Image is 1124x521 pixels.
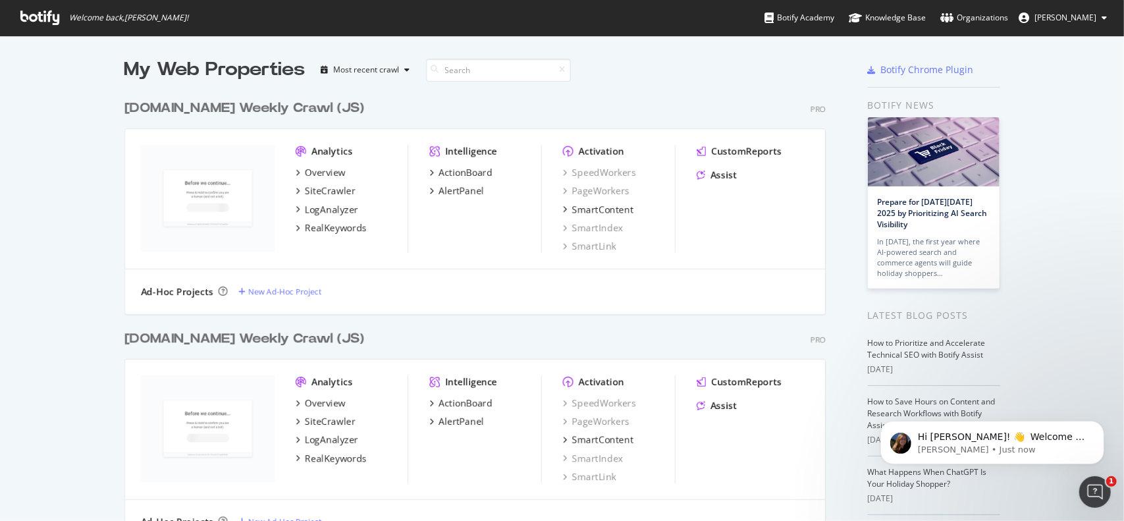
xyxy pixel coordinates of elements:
div: Intelligence [445,145,497,158]
a: What Happens When ChatGPT Is Your Holiday Shopper? [868,466,987,489]
div: Pro [811,334,826,345]
a: ActionBoard [429,397,493,410]
div: Assist [710,169,737,182]
input: Search [426,59,571,82]
a: Assist [697,169,737,182]
img: Prepare for Black Friday 2025 by Prioritizing AI Search Visibility [868,117,1000,186]
div: CustomReports [711,145,782,158]
span: 1 [1106,476,1117,487]
div: RealKeywords [305,221,367,234]
a: Overview [296,397,346,410]
div: AlertPanel [439,415,484,428]
a: SmartLink [563,240,616,253]
a: SpeedWorkers [563,397,636,410]
a: PageWorkers [563,415,629,428]
div: New Ad-Hoc Project [248,286,321,297]
div: SiteCrawler [305,415,356,428]
a: Assist [697,399,737,412]
a: RealKeywords [296,452,367,465]
button: Most recent crawl [316,59,415,80]
div: Botify news [868,98,1000,113]
div: Botify Chrome Plugin [881,63,974,76]
a: SmartLink [563,470,616,483]
a: LogAnalyzer [296,433,358,447]
div: SiteCrawler [305,184,356,198]
a: [DOMAIN_NAME] Weekly Crawl (JS) [124,329,369,348]
div: RealKeywords [305,452,367,465]
div: [DOMAIN_NAME] Weekly Crawl (JS) [124,99,364,118]
a: PageWorkers [563,184,629,198]
a: SiteCrawler [296,184,356,198]
div: Organizations [940,11,1008,24]
p: Message from Laura, sent Just now [57,51,227,63]
a: SmartContent [563,433,633,447]
div: Ad-Hoc Projects [141,285,213,298]
div: Intelligence [445,375,497,389]
a: SpeedWorkers [563,166,636,179]
div: Most recent crawl [334,66,400,74]
div: Activation [579,375,624,389]
div: ActionBoard [439,397,493,410]
div: Latest Blog Posts [868,308,1000,323]
a: LogAnalyzer [296,203,358,216]
div: [DOMAIN_NAME] Weekly Crawl (JS) [124,329,364,348]
div: Activation [579,145,624,158]
a: AlertPanel [429,415,484,428]
button: [PERSON_NAME] [1008,7,1117,28]
a: CustomReports [697,145,782,158]
a: Prepare for [DATE][DATE] 2025 by Prioritizing AI Search Visibility [878,196,988,230]
a: RealKeywords [296,221,367,234]
a: How to Prioritize and Accelerate Technical SEO with Botify Assist [868,337,986,360]
div: [DATE] [868,493,1000,505]
div: Knowledge Base [849,11,926,24]
div: SmartContent [572,433,633,447]
a: SmartIndex [563,452,623,465]
a: SmartIndex [563,221,623,234]
div: Botify Academy [764,11,834,24]
a: [DOMAIN_NAME] Weekly Crawl (JS) [124,99,369,118]
div: In [DATE], the first year where AI-powered search and commerce agents will guide holiday shoppers… [878,236,990,279]
a: AlertPanel [429,184,484,198]
img: https://www.evoshield.com/ [141,375,275,482]
a: SiteCrawler [296,415,356,428]
img: https://www.slugger.com/ [141,145,275,252]
iframe: Intercom notifications message [861,393,1124,485]
div: ActionBoard [439,166,493,179]
div: AlertPanel [439,184,484,198]
div: Overview [305,166,346,179]
div: LogAnalyzer [305,433,358,447]
div: SmartContent [572,203,633,216]
span: Welcome back, [PERSON_NAME] ! [69,13,188,23]
div: LogAnalyzer [305,203,358,216]
a: ActionBoard [429,166,493,179]
iframe: Intercom live chat [1079,476,1111,508]
div: Pro [811,103,826,115]
div: Assist [710,399,737,412]
div: [DATE] [868,364,1000,375]
div: Overview [305,397,346,410]
a: Overview [296,166,346,179]
div: Analytics [311,375,352,389]
span: Hi [PERSON_NAME]! 👋 Welcome to Botify chat support! Have a question? Reply to this message and ou... [57,38,227,114]
a: SmartContent [563,203,633,216]
a: New Ad-Hoc Project [238,286,321,297]
div: My Web Properties [124,57,306,83]
div: Analytics [311,145,352,158]
div: CustomReports [711,375,782,389]
span: Erika Shea [1034,12,1096,23]
a: Botify Chrome Plugin [868,63,974,76]
a: CustomReports [697,375,782,389]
